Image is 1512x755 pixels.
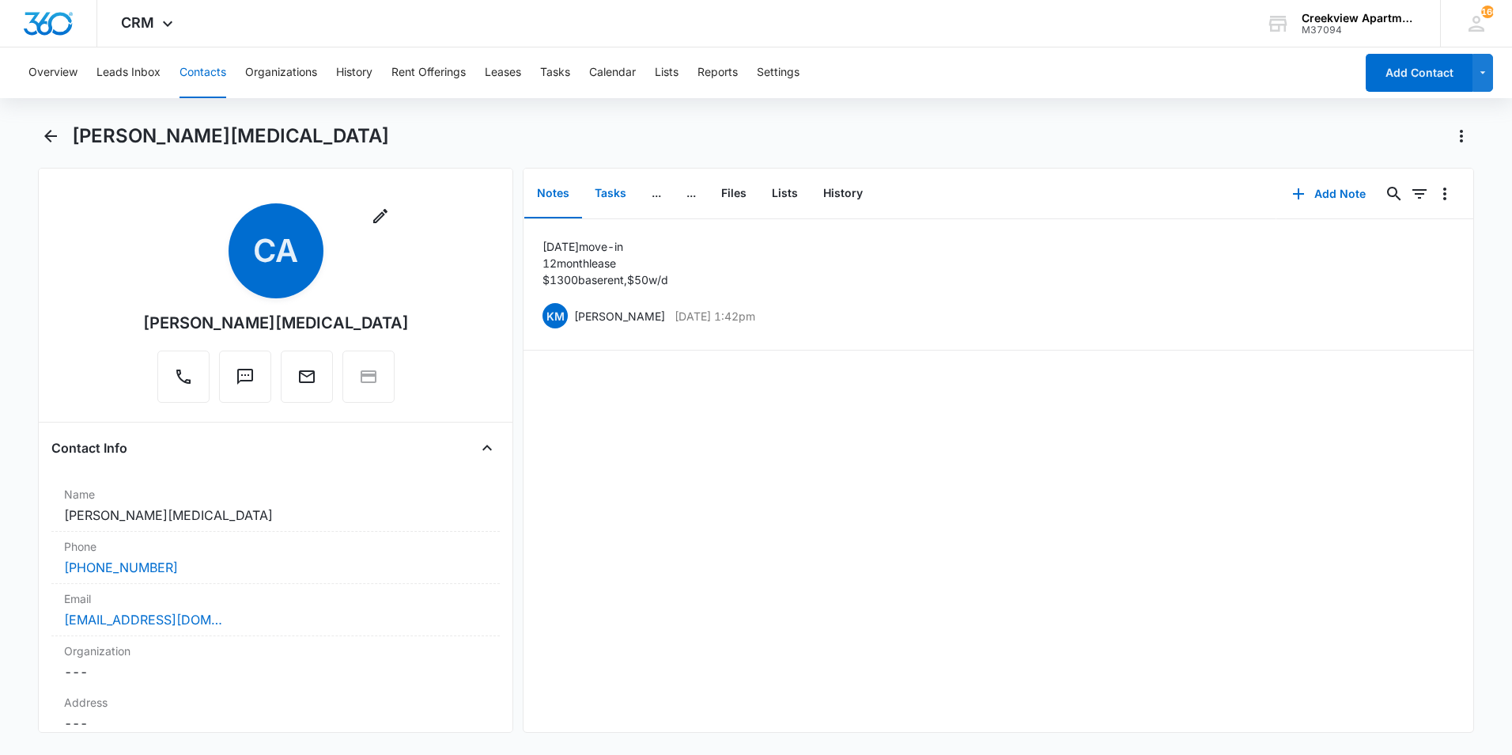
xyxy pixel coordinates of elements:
[51,636,500,688] div: Organization---
[96,47,161,98] button: Leads Inbox
[1481,6,1494,18] span: 166
[281,351,333,403] button: Email
[1382,181,1407,207] button: Search...
[51,480,500,532] div: Name[PERSON_NAME][MEDICAL_DATA]
[674,169,709,218] button: ...
[64,486,487,503] label: Name
[64,610,222,629] a: [EMAIL_ADDRESS][DOMAIN_NAME]
[1302,12,1417,25] div: account name
[542,255,668,271] p: 12 month lease
[697,47,738,98] button: Reports
[143,311,409,335] div: [PERSON_NAME][MEDICAL_DATA]
[574,308,665,324] p: [PERSON_NAME]
[589,47,636,98] button: Calendar
[540,47,570,98] button: Tasks
[675,308,755,324] p: [DATE] 1:42pm
[64,538,487,555] label: Phone
[1276,175,1382,213] button: Add Note
[64,590,487,607] label: Email
[51,584,500,636] div: Email[EMAIL_ADDRESS][DOMAIN_NAME]
[64,714,487,733] dd: ---
[121,14,154,31] span: CRM
[474,435,500,461] button: Close
[759,169,811,218] button: Lists
[811,169,875,218] button: History
[542,238,668,255] p: [DATE] move-in
[1366,54,1472,92] button: Add Contact
[485,47,521,98] button: Leases
[28,47,77,98] button: Overview
[64,558,178,577] a: [PHONE_NUMBER]
[336,47,372,98] button: History
[64,662,487,681] dd: ---
[64,694,487,711] label: Address
[542,271,668,288] p: $1300 base rent, $50 w/d
[245,47,317,98] button: Organizations
[64,506,487,525] dd: [PERSON_NAME][MEDICAL_DATA]
[219,351,271,403] button: Text
[72,124,389,148] h1: [PERSON_NAME][MEDICAL_DATA]
[1481,6,1494,18] div: notifications count
[655,47,679,98] button: Lists
[51,438,127,457] h4: Contact Info
[38,123,62,149] button: Back
[180,47,226,98] button: Contacts
[229,203,323,298] span: CA
[51,688,500,740] div: Address---
[51,532,500,584] div: Phone[PHONE_NUMBER]
[1449,123,1474,149] button: Actions
[639,169,674,218] button: ...
[582,169,639,218] button: Tasks
[1302,25,1417,36] div: account id
[219,375,271,389] a: Text
[757,47,799,98] button: Settings
[391,47,466,98] button: Rent Offerings
[1432,181,1457,207] button: Overflow Menu
[709,169,759,218] button: Files
[524,169,582,218] button: Notes
[157,375,210,389] a: Call
[542,303,568,328] span: KM
[157,351,210,403] button: Call
[281,375,333,389] a: Email
[64,643,487,659] label: Organization
[1407,181,1432,207] button: Filters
